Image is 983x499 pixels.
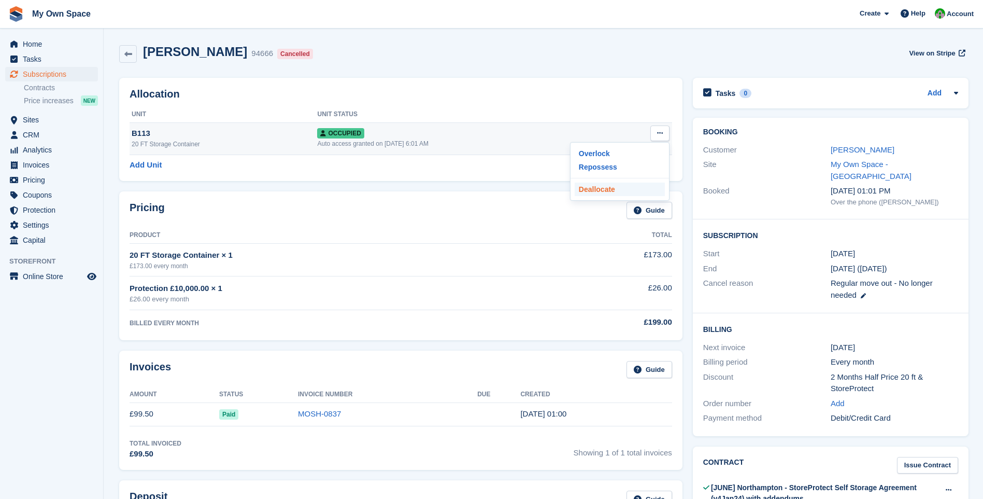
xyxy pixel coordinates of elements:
[23,128,85,142] span: CRM
[130,227,555,244] th: Product
[9,256,103,267] span: Storefront
[860,8,880,19] span: Create
[520,386,672,403] th: Created
[23,67,85,81] span: Subscriptions
[5,233,98,247] a: menu
[739,89,751,98] div: 0
[130,88,672,100] h2: Allocation
[703,144,831,156] div: Customer
[5,158,98,172] a: menu
[703,278,831,301] div: Cancel reason
[703,185,831,207] div: Booked
[831,398,845,410] a: Add
[831,248,855,260] time: 2025-07-11 00:00:00 UTC
[831,356,958,368] div: Every month
[23,188,85,202] span: Coupons
[555,276,672,310] td: £26.00
[555,227,672,244] th: Total
[23,218,85,232] span: Settings
[5,203,98,217] a: menu
[130,261,555,271] div: £173.00 every month
[555,243,672,276] td: £173.00
[897,457,958,474] a: Issue Contract
[905,45,967,62] a: View on Stripe
[277,49,313,59] div: Cancelled
[574,439,672,460] span: Showing 1 of 1 total invoices
[23,113,85,127] span: Sites
[24,96,74,106] span: Price increases
[575,160,665,174] a: Repossess
[831,197,958,207] div: Over the phone ([PERSON_NAME])
[703,342,831,354] div: Next invoice
[23,158,85,172] span: Invoices
[5,52,98,66] a: menu
[909,48,955,59] span: View on Stripe
[8,6,24,22] img: stora-icon-8386f47178a22dfd0bd8f6a31ec36ba5ce8667c1dd55bd0f319d3a0aa187defe.svg
[23,269,85,284] span: Online Store
[703,248,831,260] div: Start
[23,173,85,187] span: Pricing
[5,218,98,232] a: menu
[130,318,555,328] div: BILLED EVERY MONTH
[831,160,911,181] a: My Own Space - [GEOGRAPHIC_DATA]
[130,283,555,295] div: Protection £10,000.00 × 1
[298,409,341,418] a: MOSH-0837
[143,45,247,59] h2: [PERSON_NAME]
[5,188,98,202] a: menu
[317,139,614,148] div: Auto access granted on [DATE] 6:01 AM
[81,95,98,106] div: NEW
[716,89,736,98] h2: Tasks
[703,457,744,474] h2: Contract
[24,95,98,106] a: Price increases NEW
[130,159,162,171] a: Add Unit
[219,386,298,403] th: Status
[831,342,958,354] div: [DATE]
[317,128,364,138] span: Occupied
[703,230,958,240] h2: Subscription
[703,356,831,368] div: Billing period
[703,412,831,424] div: Payment method
[703,371,831,395] div: Discount
[130,448,181,460] div: £99.50
[23,143,85,157] span: Analytics
[626,202,672,219] a: Guide
[831,264,887,273] span: [DATE] ([DATE])
[831,185,958,197] div: [DATE] 01:01 PM
[23,233,85,247] span: Capital
[831,371,958,395] div: 2 Months Half Price 20 ft & StoreProtect
[130,249,555,261] div: 20 FT Storage Container × 1
[130,202,165,219] h2: Pricing
[831,145,894,154] a: [PERSON_NAME]
[132,140,317,149] div: 20 FT Storage Container
[626,361,672,378] a: Guide
[130,439,181,448] div: Total Invoiced
[28,5,95,22] a: My Own Space
[5,113,98,127] a: menu
[130,386,219,403] th: Amount
[5,173,98,187] a: menu
[23,52,85,66] span: Tasks
[130,294,555,304] div: £26.00 every month
[5,269,98,284] a: menu
[23,37,85,51] span: Home
[219,409,238,420] span: Paid
[575,147,665,160] a: Overlock
[575,183,665,196] a: Deallocate
[86,270,98,283] a: Preview store
[703,324,958,334] h2: Billing
[132,128,317,140] div: B113
[831,412,958,424] div: Debit/Credit Card
[5,67,98,81] a: menu
[703,128,958,136] h2: Booking
[911,8,925,19] span: Help
[23,203,85,217] span: Protection
[130,403,219,426] td: £99.50
[935,8,945,19] img: Paula Harris
[555,316,672,328] div: £199.00
[251,48,273,60] div: 94666
[520,409,566,418] time: 2025-07-11 00:00:29 UTC
[831,279,933,299] span: Regular move out - No longer needed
